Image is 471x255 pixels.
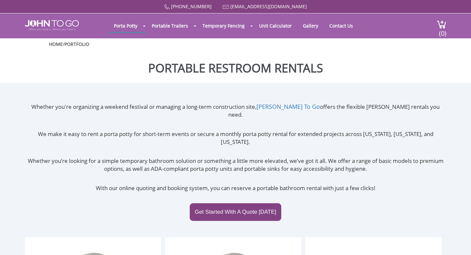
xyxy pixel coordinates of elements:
[25,130,446,146] p: We make it easy to rent a porta potty for short-term events or secure a monthly porta potty renta...
[437,20,446,29] img: cart a
[198,19,250,32] a: Temporary Fencing
[49,41,63,47] a: Home
[256,103,320,110] a: [PERSON_NAME] To Go
[147,19,193,32] a: Portable Trailers
[298,19,323,32] a: Gallery
[171,3,212,10] a: [PHONE_NUMBER]
[49,41,422,48] ul: /
[25,157,446,173] p: Whether you’re looking for a simple temporary bathroom solution or something a little more elevat...
[223,5,229,9] img: Mail
[439,24,446,38] span: (0)
[164,4,170,10] img: Call
[190,203,281,221] a: Get Started With A Quote [DATE]
[109,19,142,32] a: Porta Potty
[25,20,79,30] img: JOHN to go
[64,41,89,47] a: Portfolio
[324,19,358,32] a: Contact Us
[254,19,297,32] a: Unit Calculator
[25,184,446,192] p: With our online quoting and booking system, you can reserve a portable bathroom rental with just ...
[445,229,471,255] button: Live Chat
[230,3,307,10] a: [EMAIL_ADDRESS][DOMAIN_NAME]
[25,103,446,119] p: Whether you're organizing a weekend festival or managing a long-term construction site, offers th...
